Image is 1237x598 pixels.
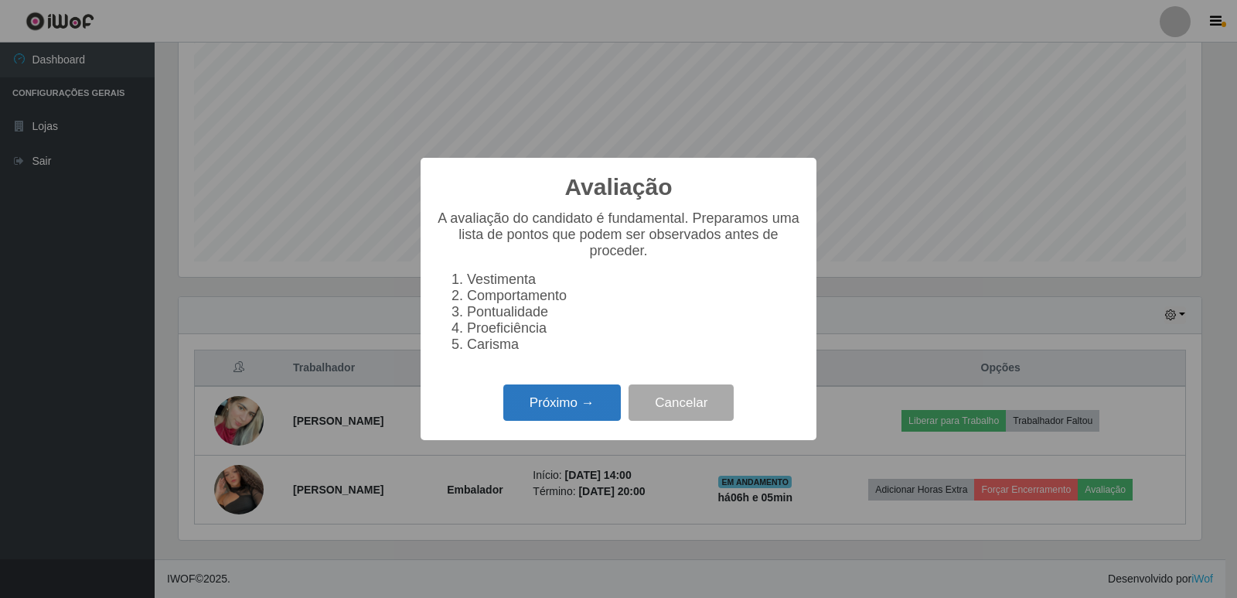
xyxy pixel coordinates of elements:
[467,304,801,320] li: Pontualidade
[467,272,801,288] li: Vestimenta
[467,288,801,304] li: Comportamento
[436,210,801,259] p: A avaliação do candidato é fundamental. Preparamos uma lista de pontos que podem ser observados a...
[629,384,734,421] button: Cancelar
[503,384,621,421] button: Próximo →
[467,320,801,337] li: Proeficiência
[565,173,673,201] h2: Avaliação
[467,337,801,353] li: Carisma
